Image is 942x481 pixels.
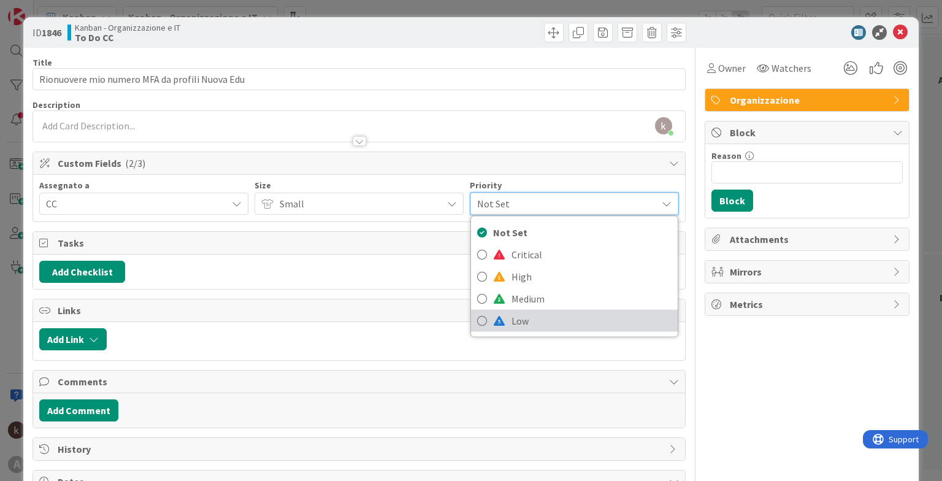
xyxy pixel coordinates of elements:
img: AAcHTtd5rm-Hw59dezQYKVkaI0MZoYjvbSZnFopdN0t8vu62=s96-c [655,117,672,134]
span: ( 2/3 ) [125,157,145,169]
div: Size [255,181,464,190]
a: Medium [471,288,678,310]
span: Support [26,2,56,17]
b: 1846 [42,26,61,39]
a: Critical [471,244,678,266]
div: Priority [470,181,679,190]
div: Assegnato a [39,181,248,190]
span: Block [730,125,887,140]
button: Add Comment [39,399,118,421]
span: Metrics [730,297,887,312]
span: Critical [511,245,672,264]
span: Description [33,99,80,110]
span: Tasks [58,236,662,250]
b: To Do CC [75,33,180,42]
span: Not Set [493,223,672,242]
label: Title [33,57,52,68]
span: Comments [58,374,662,389]
span: Kanban - Organizzazione e IT [75,23,180,33]
a: Low [471,310,678,332]
span: Small [280,195,436,212]
span: Mirrors [730,264,887,279]
button: Add Checklist [39,261,125,283]
span: High [511,267,672,286]
span: Organizzazione [730,93,887,107]
span: CC [46,196,227,211]
span: Owner [718,61,746,75]
a: High [471,266,678,288]
span: Links [58,303,662,318]
span: Medium [511,290,672,308]
span: Low [511,312,672,330]
span: Custom Fields [58,156,662,171]
span: ID [33,25,61,40]
button: Block [711,190,753,212]
span: Attachments [730,232,887,247]
button: Add Link [39,328,107,350]
input: type card name here... [33,68,685,90]
span: Watchers [772,61,811,75]
label: Reason [711,150,741,161]
span: History [58,442,662,456]
a: Not Set [471,221,678,244]
span: Not Set [477,195,651,212]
